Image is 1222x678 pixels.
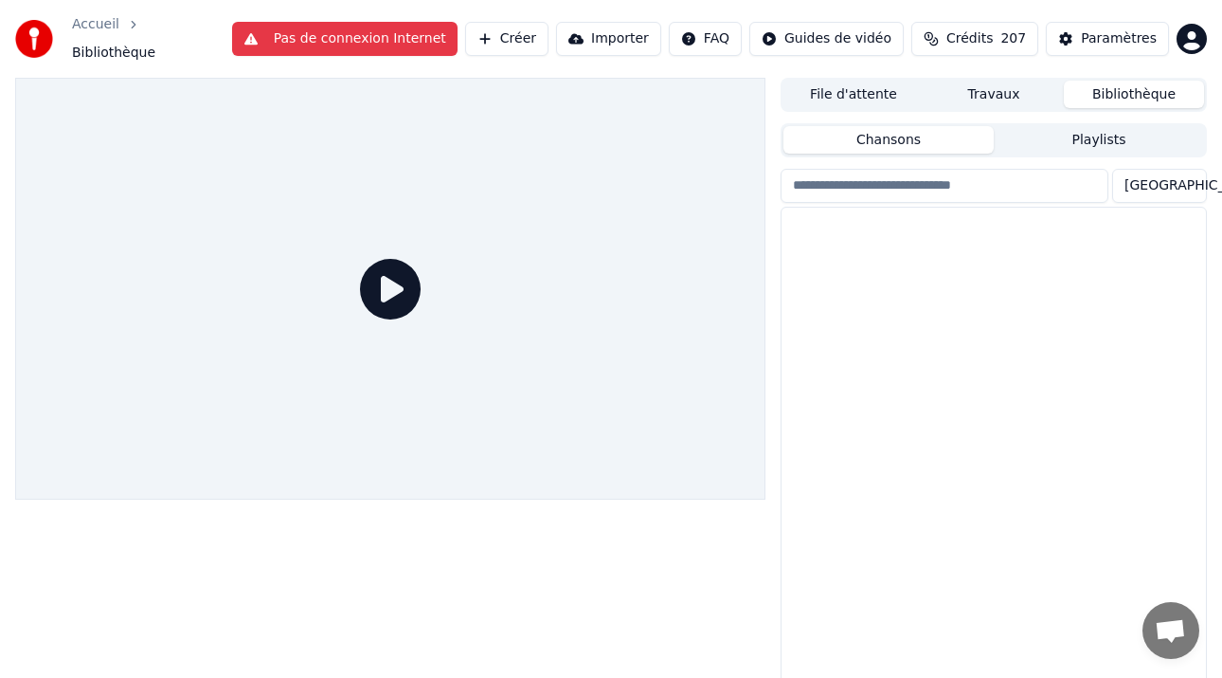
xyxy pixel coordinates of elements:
[1064,81,1204,108] button: Bibliothèque
[72,44,155,63] span: Bibliothèque
[911,22,1038,56] button: Crédits207
[783,81,924,108] button: File d'attente
[946,29,993,48] span: Crédits
[749,22,904,56] button: Guides de vidéo
[669,22,742,56] button: FAQ
[783,126,994,154] button: Chansons
[556,22,661,56] button: Importer
[1081,29,1157,48] div: Paramètres
[1000,29,1026,48] span: 207
[924,81,1064,108] button: Travaux
[232,22,458,56] button: Pas de connexion Internet
[72,15,119,34] a: Accueil
[15,20,53,58] img: youka
[994,126,1204,154] button: Playlists
[465,22,548,56] button: Créer
[72,15,232,63] nav: breadcrumb
[1142,602,1199,659] a: Ouvrir le chat
[1046,22,1169,56] button: Paramètres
